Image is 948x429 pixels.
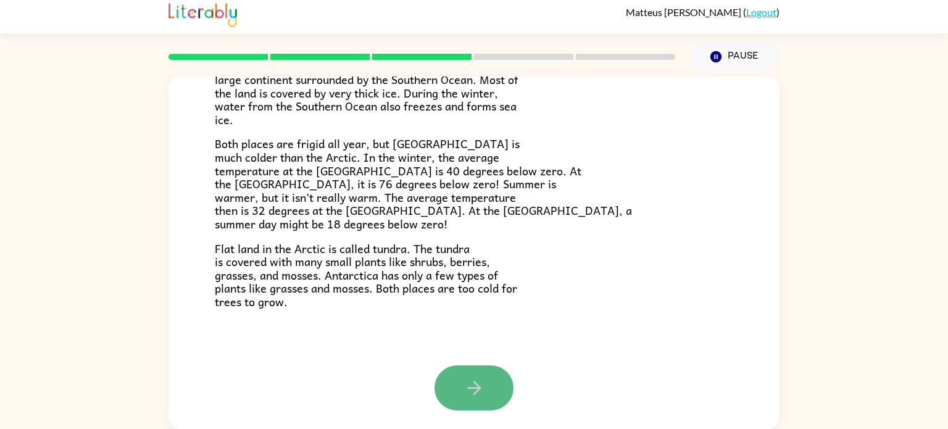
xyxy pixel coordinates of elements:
[626,6,743,18] span: Matteus [PERSON_NAME]
[626,6,780,18] div: ( )
[215,239,517,310] span: Flat land in the Arctic is called tundra. The tundra is covered with many small plants like shrub...
[215,57,518,128] span: At the bottom of the world is Antarctica. It is a large continent surrounded by the Southern Ocea...
[690,43,780,71] button: Pause
[746,6,776,18] a: Logout
[215,135,632,233] span: Both places are frigid all year, but [GEOGRAPHIC_DATA] is much colder than the Arctic. In the win...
